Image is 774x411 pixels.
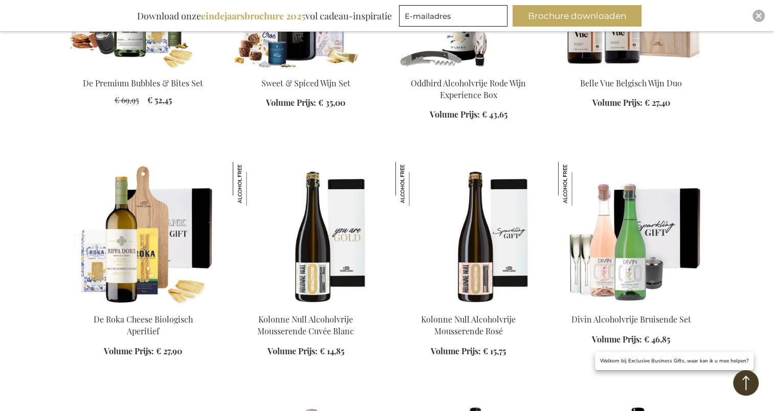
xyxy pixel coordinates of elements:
[266,97,316,108] span: Volume Prijs:
[233,301,379,310] a: Kolonne Null Non-Alcoholic Sparkling Cuvée Blanc Kolonne Null Alcoholvrije Mousserende Cuvée Blanc
[395,162,439,205] img: Kolonne Null Alcoholvrije Mousserende Rosé
[753,10,765,22] div: Close
[233,162,379,305] img: Kolonne Null Non-Alcoholic Sparkling Cuvée Blanc
[483,345,506,356] span: € 15,75
[482,109,507,120] span: € 43,65
[558,65,704,75] a: Belle Vue Belgisch Wijn Duo
[94,313,193,336] a: De Roka Cheese Biologisch Aperitief
[395,162,542,305] img: Kolonne Null Non-Alcoholic Sparkling Rosé
[558,162,704,305] img: Divin Non-Alcoholic Sparkling Set
[399,5,511,30] form: marketing offers and promotions
[233,65,379,75] a: Sweet & Spiced Wine Set
[266,97,345,109] a: Volume Prijs: € 35,00
[257,313,354,336] a: Kolonne Null Alcoholvrije Mousserende Cuvée Blanc
[268,345,344,357] a: Volume Prijs: € 14,85
[571,313,691,324] a: Divin Alcoholvrije Bruisende Set
[261,78,350,88] a: Sweet & Spiced Wijn Set
[132,5,396,27] div: Download onze vol cadeau-inspiratie
[318,97,345,108] span: € 35,00
[411,78,526,100] a: Oddbird Alcoholvrije Rode Wijn Experience Box
[558,301,704,310] a: Divin Non-Alcoholic Sparkling Set Divin Alcoholvrije Bruisende Set
[115,95,139,105] span: € 69,95
[430,109,507,121] a: Volume Prijs: € 43,65
[430,109,480,120] span: Volume Prijs:
[104,345,182,357] a: Volume Prijs: € 27,90
[233,162,277,205] img: Kolonne Null Alcoholvrije Mousserende Cuvée Blanc
[156,345,182,356] span: € 27,90
[104,345,154,356] span: Volume Prijs:
[592,97,670,109] a: Volume Prijs: € 27,40
[592,97,643,108] span: Volume Prijs:
[421,313,516,336] a: Kolonne Null Alcoholvrije Mousserende Rosé
[147,95,172,105] span: € 52,45
[395,65,542,75] a: Oddbird Non-Alcoholic Red Wine Experience Box
[395,301,542,310] a: Kolonne Null Non-Alcoholic Sparkling Rosé Kolonne Null Alcoholvrije Mousserende Rosé
[513,5,642,27] button: Brochure downloaden
[756,13,762,19] img: Close
[558,162,602,205] img: Divin Alcoholvrije Bruisende Set
[645,97,670,108] span: € 27,40
[592,333,670,345] a: Volume Prijs: € 46,85
[644,333,670,344] span: € 46,85
[268,345,318,356] span: Volume Prijs:
[70,162,216,305] img: De Roka Cheese Biologisch Aperitief
[431,345,506,357] a: Volume Prijs: € 15,75
[431,345,481,356] span: Volume Prijs:
[399,5,507,27] input: E-mailadres
[320,345,344,356] span: € 14,85
[83,78,203,88] a: De Premium Bubbles & Bites Set
[580,78,682,88] a: Belle Vue Belgisch Wijn Duo
[592,333,642,344] span: Volume Prijs:
[201,10,305,22] b: eindejaarsbrochure 2025
[70,65,216,75] a: The Premium Bubbles & Bites Set
[70,301,216,310] a: De Roka Cheese Biologisch Aperitief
